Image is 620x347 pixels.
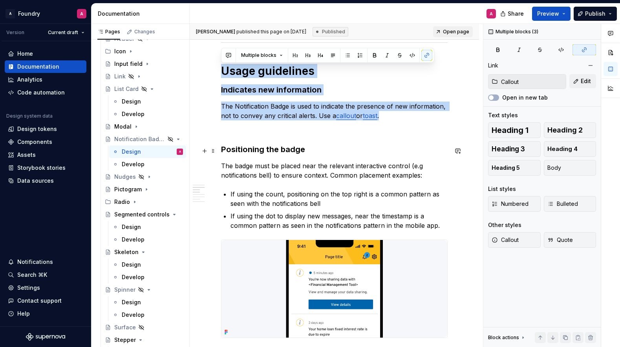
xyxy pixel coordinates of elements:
div: Contact support [17,297,62,305]
a: Data sources [5,174,86,187]
a: Code automation [5,86,86,99]
div: Radio [102,196,186,208]
button: Preview [532,7,571,21]
button: Notifications [5,256,86,268]
div: Pictogram [114,185,142,193]
img: 7d5171c7-1353-4adc-9e79-33de2eda8b10.png [221,240,447,338]
span: Body [547,164,561,172]
div: Documentation [17,63,59,71]
div: Skeleton [114,248,139,256]
button: Contact support [5,294,86,307]
a: Settings [5,282,86,294]
span: Quote [547,236,573,244]
label: Open in new tab [502,94,548,102]
button: Heading 3 [488,141,541,157]
div: Develop [122,311,144,319]
div: Design [122,148,141,156]
span: Publish [585,10,605,18]
span: Current draft [48,29,78,36]
button: Current draft [44,27,88,38]
button: Heading 1 [488,122,541,138]
div: A [179,148,181,156]
a: Open page [433,26,473,37]
span: Heading 4 [547,145,578,153]
a: Input field [102,58,186,70]
span: Open page [443,29,469,35]
a: Link [102,70,186,83]
button: Help [5,307,86,320]
div: List Card [114,85,139,93]
button: Numbered [488,196,541,212]
div: Stepper [114,336,136,344]
p: If using the dot to display new messages, near the timestamp is a common pattern as seen in the n... [230,211,448,230]
a: Assets [5,149,86,161]
span: Heading 3 [492,145,525,153]
div: Foundry [18,10,40,18]
button: Edit [569,74,596,88]
div: A [5,9,15,18]
a: Design [109,95,186,108]
div: Block actions [488,334,519,341]
div: Data sources [17,177,54,185]
a: Spinner [102,283,186,296]
button: Callout [488,232,541,248]
span: Heading 2 [547,126,583,134]
a: Develop [109,271,186,283]
span: Numbered [492,200,529,208]
a: Storybook stories [5,162,86,174]
span: Callout [492,236,519,244]
button: AFoundryA [2,5,90,22]
div: Notification Badge [114,135,165,143]
div: Changes [134,29,155,35]
a: Skeleton [102,246,186,258]
a: Develop [109,108,186,120]
button: Publish [574,7,617,21]
div: A [80,11,83,17]
a: Develop [109,158,186,171]
div: Published [313,27,348,36]
a: Design [109,221,186,233]
div: A [490,11,493,17]
button: Quote [544,232,596,248]
a: Notification Badge [102,133,186,145]
svg: Supernova Logo [26,333,65,341]
div: Block actions [488,332,526,343]
a: Components [5,136,86,148]
span: Heading 5 [492,164,520,172]
div: Link [114,73,126,80]
div: Pages [97,29,120,35]
button: Heading 5 [488,160,541,176]
div: Search ⌘K [17,271,47,279]
div: Design [122,298,141,306]
a: toast [363,112,377,120]
div: Icon [102,45,186,58]
div: Design tokens [17,125,57,133]
span: [PERSON_NAME] [196,29,235,35]
button: Multiple blocks [238,50,286,61]
a: Pictogram [102,183,186,196]
span: published this page on [DATE] [196,29,306,35]
div: Design [122,98,141,105]
span: Share [508,10,524,18]
a: Home [5,47,86,60]
button: Heading 4 [544,141,596,157]
div: Other styles [488,221,521,229]
div: Settings [17,284,40,292]
div: Link [488,62,498,69]
a: Stepper [102,334,186,346]
div: Spinner [114,286,135,294]
div: Text styles [488,111,518,119]
a: callout [336,112,356,120]
div: Segmented controls [114,211,170,218]
a: Modal [102,120,186,133]
div: Develop [122,160,144,168]
span: Preview [537,10,559,18]
button: Heading 2 [544,122,596,138]
p: The Notification Badge is used to indicate the presence of new information, not to convey any cri... [221,102,448,120]
h3: Indicates new information [221,84,448,95]
p: The badge must be placed near the relevant interactive control (e.g notifications bell) to ensure... [221,161,448,180]
div: Design [122,223,141,231]
div: Surface [114,323,136,331]
div: Analytics [17,76,42,84]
